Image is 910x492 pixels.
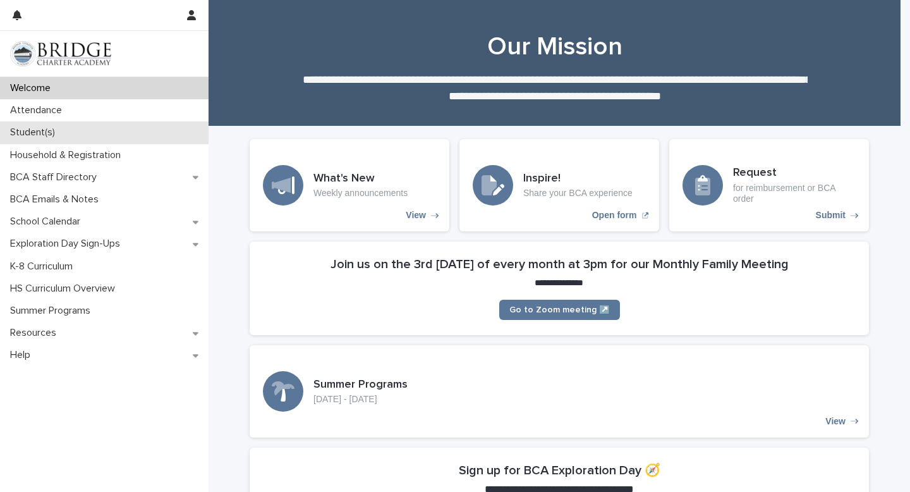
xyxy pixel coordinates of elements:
p: Submit [816,210,846,221]
a: Open form [459,139,659,231]
h2: Sign up for BCA Exploration Day 🧭 [459,463,660,478]
p: BCA Emails & Notes [5,194,109,206]
h3: Inspire! [523,172,633,186]
p: Weekly announcements [313,188,408,199]
a: Submit [669,139,869,231]
p: View [406,210,426,221]
p: Household & Registration [5,149,131,161]
h3: What's New [313,172,408,186]
p: Welcome [5,82,61,94]
h3: Summer Programs [313,378,408,392]
a: Go to Zoom meeting ↗️ [499,300,620,320]
p: HS Curriculum Overview [5,283,125,295]
h2: Join us on the 3rd [DATE] of every month at 3pm for our Monthly Family Meeting [331,257,789,272]
img: V1C1m3IdTEidaUdm9Hs0 [10,41,111,66]
a: View [250,139,449,231]
p: Attendance [5,104,72,116]
p: for reimbursement or BCA order [733,183,856,204]
a: View [250,345,869,438]
span: Go to Zoom meeting ↗️ [509,305,610,314]
p: BCA Staff Directory [5,171,107,183]
h3: Request [733,166,856,180]
p: K-8 Curriculum [5,261,83,273]
p: School Calendar [5,216,90,228]
p: View [825,416,846,427]
p: Help [5,349,40,361]
p: Resources [5,327,66,339]
p: Open form [592,210,637,221]
p: Summer Programs [5,305,100,317]
p: Student(s) [5,126,65,138]
p: Share your BCA experience [523,188,633,199]
p: Exploration Day Sign-Ups [5,238,130,250]
h1: Our Mission [245,32,864,62]
p: [DATE] - [DATE] [313,394,408,405]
